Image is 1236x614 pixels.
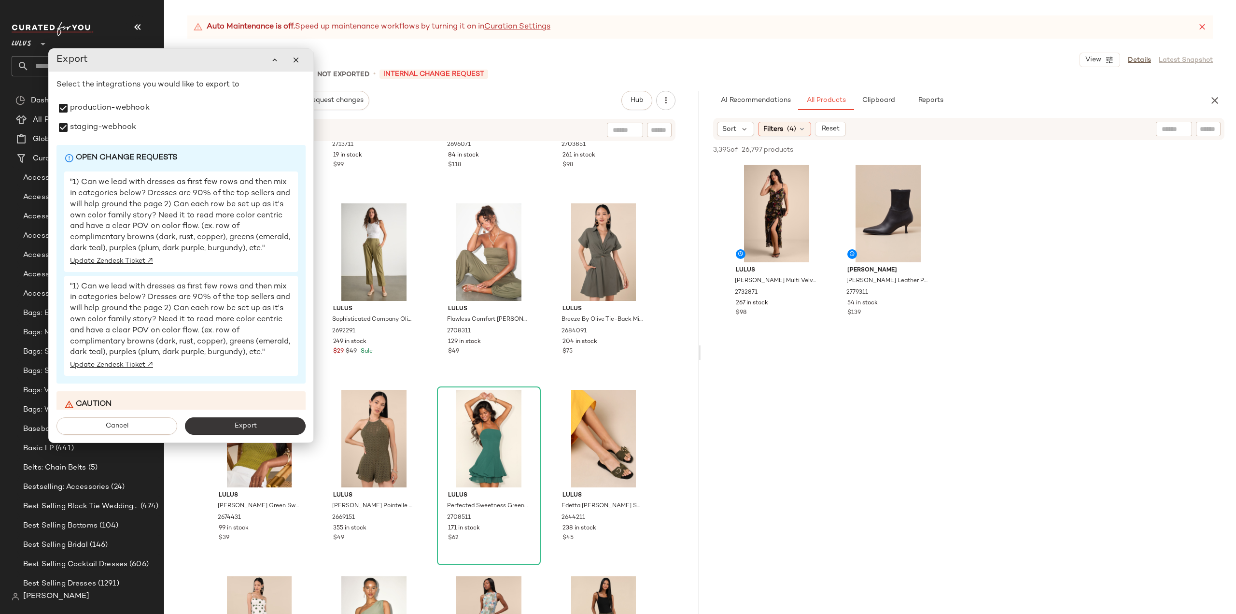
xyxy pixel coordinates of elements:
[333,534,344,543] span: $49
[23,578,96,589] span: Best Selling Dresses
[713,145,738,155] span: 3,395 of
[333,305,415,314] span: Lulus
[33,134,96,145] span: Global Clipboards
[31,95,69,106] span: Dashboard
[484,21,550,33] a: Curation Settings
[302,91,369,110] button: Request changes
[1085,56,1101,64] span: View
[333,347,344,356] span: $29
[23,250,139,261] span: Accessories: Homecoming Accessories
[207,21,295,33] strong: Auto Maintenance is off.
[23,591,89,602] span: [PERSON_NAME]
[23,172,127,184] span: Accessories: Fall Accessories
[234,422,256,430] span: Export
[23,385,143,396] span: Bags: Vegan Handbags and Purses
[821,125,839,133] span: Reset
[23,501,139,512] span: Best Selling Black Tie Wedding Guest
[562,315,643,324] span: Breeze By Olive Tie-Back Mini Dress With Pockets
[763,124,783,134] span: Filters
[317,70,369,80] p: Not Exported
[448,347,459,356] span: $49
[846,277,928,286] span: [PERSON_NAME] Leather Pointed-Toe Ankle Booties
[562,305,644,314] span: Lulus
[23,559,127,570] span: Best Selling Cocktail Dresses
[218,502,299,511] span: [PERSON_NAME] Green Sweater Knit Halter Top
[332,315,414,324] span: Sophisticated Company Olive Linen Straight Leg Trousers
[562,491,644,500] span: Lulus
[23,443,54,454] span: Basic LP
[333,161,344,170] span: $99
[23,366,96,377] span: Bags: Shoulder Bags
[448,161,461,170] span: $118
[562,347,573,356] span: $75
[448,338,481,346] span: 129 in stock
[440,390,537,487] img: 2708511_01_hero_2025-07-09.jpg
[23,346,88,357] span: Bags: School Bags
[447,141,471,149] span: 2696071
[70,360,292,370] a: Update Zendesk Ticket ↗
[23,288,139,300] span: Accessories: Sorority Rush Accessories
[736,299,768,308] span: 267 in stock
[54,443,74,454] span: (441)
[23,540,88,551] span: Best Selling Bridal
[917,97,943,104] span: Reports
[23,269,138,280] span: Accessories & Shoes: Vegan Leather
[23,230,138,242] span: Accessories: Holiday Accessories
[86,462,98,473] span: (5)
[846,288,868,297] span: 2779311
[23,482,109,493] span: Bestselling: Accessories
[96,578,119,589] span: (1291)
[555,203,652,301] img: 2684091_02_front.jpg
[23,211,139,222] span: Accessories: Formal Accessories
[562,327,587,336] span: 2684091
[562,141,586,149] span: 2703851
[448,524,480,533] span: 171 in stock
[332,514,355,522] span: 2669151
[70,282,292,359] p: "1) Can we lead with dresses as first few rows and then mix in categories below? Dresses are 90% ...
[1080,53,1120,67] button: View
[847,299,878,308] span: 54 in stock
[722,124,736,134] span: Sort
[12,22,94,36] img: cfy_white_logo.C9jOOHJF.svg
[448,305,530,314] span: Lulus
[840,165,937,262] img: 2779311_02_front_2025-10-03.jpg
[736,309,746,317] span: $98
[735,288,758,297] span: 2732871
[23,327,79,338] span: Bags: Mini Bags
[562,151,595,160] span: 261 in stock
[447,315,529,324] span: Flawless Comfort [PERSON_NAME] Ruched Strapless Jogger Jumpsuit
[308,97,364,104] span: Request changes
[562,338,597,346] span: 204 in stock
[555,390,652,487] img: 2644211_01_OM.jpg
[88,540,108,551] span: (146)
[742,145,793,155] span: 26,797 products
[448,151,479,160] span: 84 in stock
[333,524,366,533] span: 355 in stock
[562,514,585,522] span: 2644211
[333,338,366,346] span: 249 in stock
[23,520,98,531] span: Best Selling Bottoms
[56,79,306,91] p: Select the integrations you would like to export to
[332,502,414,511] span: [PERSON_NAME] Pointelle Knit Tie-Back Halter Romper
[847,266,929,275] span: [PERSON_NAME]
[562,502,643,511] span: Edetta [PERSON_NAME] Suede Buckle Slide Sandals
[847,309,861,317] span: $139
[76,153,178,164] b: Open Change Requests
[139,501,158,512] span: (474)
[562,534,574,543] span: $45
[23,424,105,435] span: Baseball Game Outfits
[185,417,306,435] button: Export
[440,203,537,301] img: 2708311_01_hero_2025-07-16.jpg
[373,69,376,80] span: •
[23,404,88,415] span: Bags: Woven Bags
[332,141,353,149] span: 2713711
[815,122,846,136] button: Reset
[33,114,76,126] span: All Products
[621,91,652,110] button: Hub
[325,390,422,487] img: 2669151_02_front.jpg
[12,593,19,600] img: svg%3e
[12,33,31,50] span: Lulus
[333,151,362,160] span: 19 in stock
[333,491,415,500] span: Lulus
[806,97,846,104] span: All Products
